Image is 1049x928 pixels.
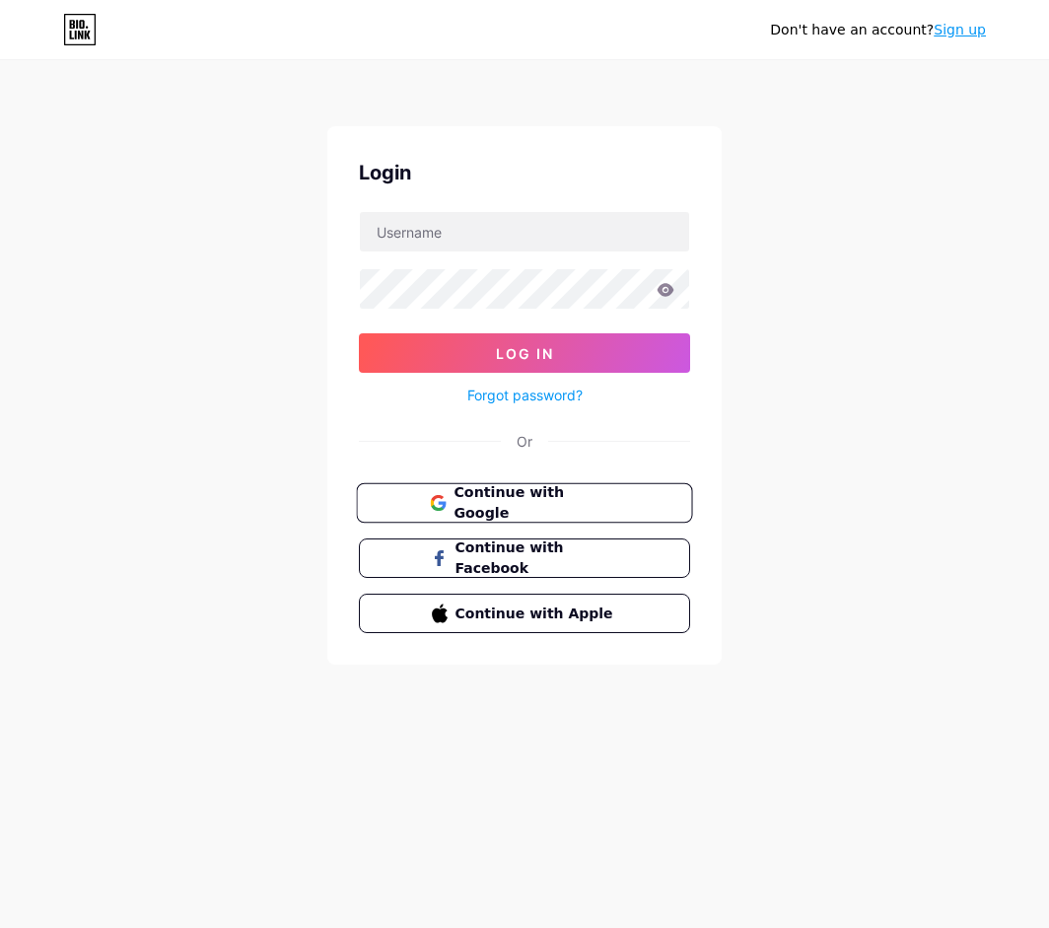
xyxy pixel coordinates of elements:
[359,538,690,578] button: Continue with Facebook
[359,594,690,633] button: Continue with Apple
[455,537,618,579] span: Continue with Facebook
[496,345,554,362] span: Log In
[359,158,690,187] div: Login
[359,483,690,523] a: Continue with Google
[517,431,532,452] div: Or
[454,482,618,525] span: Continue with Google
[934,22,986,37] a: Sign up
[770,20,986,40] div: Don't have an account?
[467,385,583,405] a: Forgot password?
[356,483,692,524] button: Continue with Google
[455,604,618,624] span: Continue with Apple
[359,333,690,373] button: Log In
[360,212,689,251] input: Username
